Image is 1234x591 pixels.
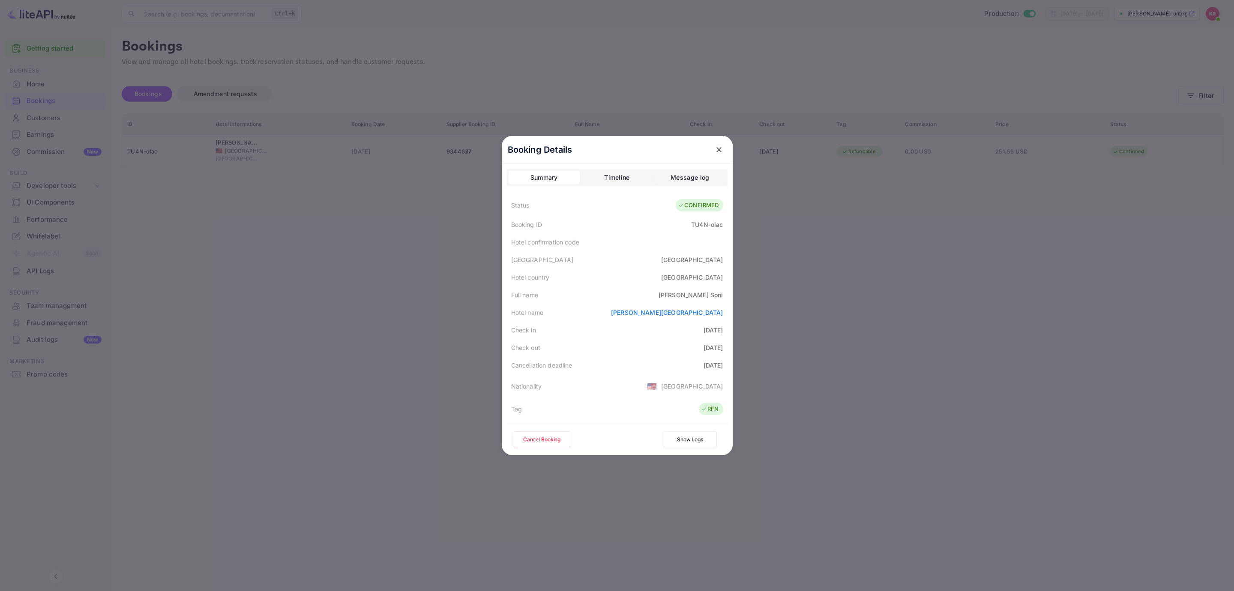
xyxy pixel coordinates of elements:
[659,290,723,299] div: [PERSON_NAME] Soni
[691,220,723,229] div: TU4N-olac
[511,308,544,317] div: Hotel name
[511,382,542,391] div: Nationality
[509,171,580,184] button: Summary
[671,172,709,183] div: Message log
[530,172,558,183] div: Summary
[514,431,570,448] button: Cancel Booking
[511,201,530,210] div: Status
[511,255,574,264] div: [GEOGRAPHIC_DATA]
[701,405,719,413] div: RFN
[508,143,572,156] p: Booking Details
[511,220,542,229] div: Booking ID
[678,201,719,210] div: CONFIRMED
[647,378,657,394] span: United States
[581,171,653,184] button: Timeline
[611,309,723,316] a: [PERSON_NAME][GEOGRAPHIC_DATA]
[604,172,629,183] div: Timeline
[704,343,723,352] div: [DATE]
[511,404,522,413] div: Tag
[511,238,579,247] div: Hotel confirmation code
[704,326,723,335] div: [DATE]
[511,290,538,299] div: Full name
[511,343,540,352] div: Check out
[654,171,725,184] button: Message log
[704,361,723,370] div: [DATE]
[711,142,727,157] button: close
[511,326,536,335] div: Check in
[511,361,572,370] div: Cancellation deadline
[664,431,717,448] button: Show Logs
[661,382,723,391] div: [GEOGRAPHIC_DATA]
[661,255,723,264] div: [GEOGRAPHIC_DATA]
[511,273,550,282] div: Hotel country
[661,273,723,282] div: [GEOGRAPHIC_DATA]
